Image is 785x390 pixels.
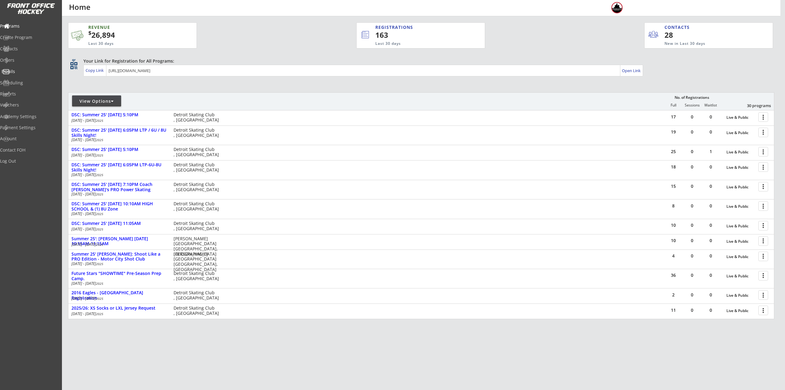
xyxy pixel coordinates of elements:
[702,293,720,297] div: 0
[70,58,77,62] div: qr
[683,223,701,227] div: 0
[726,150,755,154] div: Live & Public
[683,103,701,107] div: Sessions
[758,162,768,172] button: more_vert
[726,165,755,170] div: Live & Public
[622,68,641,73] div: Open Link
[702,254,720,258] div: 0
[88,41,167,46] div: Last 30 days
[375,24,456,30] div: REGISTRATIONS
[758,147,768,156] button: more_vert
[758,128,768,137] button: more_vert
[664,238,683,243] div: 10
[758,236,768,246] button: more_vert
[86,68,105,73] div: Copy Link
[174,236,222,257] div: [PERSON_NAME][GEOGRAPHIC_DATA] [GEOGRAPHIC_DATA], [GEOGRAPHIC_DATA]
[758,221,768,230] button: more_vert
[71,282,165,285] div: [DATE] - [DATE]
[726,293,755,298] div: Live & Public
[71,306,167,311] div: 2025/26: XS Socks or LXL Jersey Request
[758,290,768,300] button: more_vert
[758,182,768,191] button: more_vert
[174,221,222,231] div: Detroit Skating Club , [GEOGRAPHIC_DATA]
[375,41,460,46] div: Last 30 days
[71,221,167,226] div: DSC: Summer 25' [DATE] 11:05AM
[702,184,720,188] div: 0
[71,128,167,138] div: DSC: Summer 25' [DATE] 6:05PM LTP / 6U / 8U Skills Night!
[83,58,755,64] div: Your Link for Registration for All Programs:
[726,239,755,244] div: Live & Public
[702,130,720,134] div: 0
[71,192,165,196] div: [DATE] - [DATE]
[683,130,701,134] div: 0
[71,153,165,157] div: [DATE] - [DATE]
[96,296,103,301] em: 2025
[174,271,222,281] div: Detroit Skating Club , [GEOGRAPHIC_DATA]
[96,153,103,157] em: 2025
[71,112,167,118] div: DSC: Summer 25' [DATE] 5:10PM
[71,119,165,122] div: [DATE] - [DATE]
[664,41,744,46] div: New in Last 30 days
[88,30,177,40] div: 26,894
[702,115,720,119] div: 0
[96,281,103,286] em: 2025
[726,204,755,209] div: Live & Public
[702,238,720,243] div: 0
[174,252,222,272] div: [PERSON_NAME][GEOGRAPHIC_DATA] [GEOGRAPHIC_DATA], [GEOGRAPHIC_DATA]
[96,192,103,196] em: 2025
[701,103,720,107] div: Waitlist
[96,173,103,177] em: 2025
[702,204,720,208] div: 0
[71,262,165,266] div: [DATE] - [DATE]
[664,308,683,312] div: 11
[88,24,167,30] div: REVENUE
[702,273,720,277] div: 0
[71,212,165,216] div: [DATE] - [DATE]
[96,138,103,142] em: 2025
[72,98,121,104] div: View Options
[683,293,701,297] div: 0
[174,147,222,157] div: Detroit Skating Club , [GEOGRAPHIC_DATA]
[664,30,702,40] div: 28
[96,118,103,123] em: 2025
[174,306,222,316] div: Detroit Skating Club , [GEOGRAPHIC_DATA]
[726,255,755,259] div: Live & Public
[71,162,167,173] div: DSC: Summer 25' [DATE] 6:05PM LTP-6U-8U Skills Night!
[71,312,165,316] div: [DATE] - [DATE]
[739,103,771,108] div: 30 programs
[174,128,222,138] div: Detroit Skating Club , [GEOGRAPHIC_DATA]
[726,185,755,189] div: Live & Public
[375,30,464,40] div: 163
[683,204,701,208] div: 0
[174,182,222,192] div: Detroit Skating Club , [GEOGRAPHIC_DATA]
[758,201,768,211] button: more_vert
[683,184,701,188] div: 0
[664,273,683,277] div: 36
[673,95,711,100] div: No. of Registrations
[683,165,701,169] div: 0
[664,115,683,119] div: 17
[174,162,222,173] div: Detroit Skating Club , [GEOGRAPHIC_DATA]
[683,115,701,119] div: 0
[88,29,91,37] sup: $
[69,61,78,70] button: qr_code
[96,227,103,231] em: 2025
[71,236,167,247] div: Summer 25': [PERSON_NAME] [DATE] 10:15AM-11:15AM
[96,242,103,247] em: 2025
[71,173,165,177] div: [DATE] - [DATE]
[71,290,167,301] div: 2016 Eagles - [GEOGRAPHIC_DATA] Registration
[664,254,683,258] div: 4
[726,274,755,278] div: Live & Public
[71,227,165,231] div: [DATE] - [DATE]
[71,243,165,246] div: [DATE] - [DATE]
[71,297,165,300] div: [DATE] - [DATE]
[664,24,692,30] div: CONTACTS
[71,138,165,142] div: [DATE] - [DATE]
[71,271,167,281] div: Future Stars "SHOWTIME" Pre-Season Prep Camp.
[726,131,755,135] div: Live & Public
[71,147,167,152] div: DSC: Summer 25' [DATE] 5:10PM
[758,306,768,315] button: more_vert
[664,149,683,154] div: 25
[174,201,222,212] div: Detroit Skating Club , [GEOGRAPHIC_DATA]
[96,262,103,266] em: 2025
